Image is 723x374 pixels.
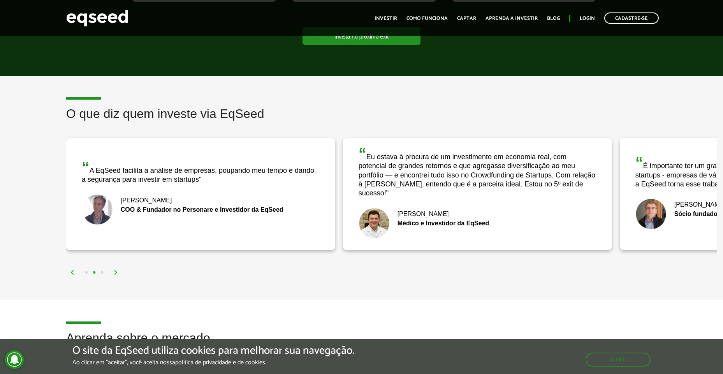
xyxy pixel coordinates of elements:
h2: Aprenda sobre o mercado [66,331,717,356]
span: “ [635,154,643,171]
a: Captar [457,16,476,21]
a: Investir [375,16,397,21]
a: Como funciona [406,16,448,21]
img: Fernando De Marco [359,208,390,239]
button: 2 of 2 [90,269,98,277]
span: “ [82,159,90,176]
a: política de privacidade e de cookies [175,360,265,366]
button: 1 of 2 [83,269,90,277]
div: Eu estava à procura de um investimento em economia real, com potencial de grandes retornos e que ... [359,146,596,198]
img: arrow%20right.svg [114,270,118,275]
span: “ [359,145,366,162]
button: Aceitar [586,353,651,367]
h5: O site da EqSeed utiliza cookies para melhorar sua navegação. [72,345,354,357]
div: A EqSeed facilita a análise de empresas, poupando meu tempo e dando a segurança para investir em ... [82,160,320,184]
div: COO & Fundador no Personare e Investidor da EqSeed [82,207,320,213]
img: Bruno Rodrigues [82,194,113,225]
a: Login [580,16,595,21]
a: Blog [547,16,560,21]
p: Ao clicar em "aceitar", você aceita nossa . [72,359,354,366]
img: EqSeed [66,8,128,28]
img: Nick Johnston [635,198,667,230]
img: arrow%20left.svg [70,270,75,275]
div: [PERSON_NAME] [359,211,596,217]
a: Cadastre-se [604,12,659,24]
a: Aprenda a investir [486,16,538,21]
div: [PERSON_NAME] [82,197,320,204]
div: Médico e Investidor da EqSeed [359,220,596,227]
button: 3 of 2 [98,269,106,277]
h2: O que diz quem investe via EqSeed [66,107,717,132]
